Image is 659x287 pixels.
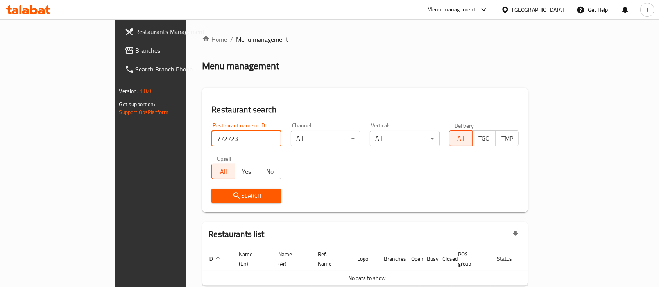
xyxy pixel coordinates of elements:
span: Search [218,191,275,201]
a: Search Branch Phone [118,60,226,78]
span: Branches [136,46,219,55]
span: No data to show [348,273,386,283]
h2: Restaurant search [211,104,519,116]
button: TGO [472,130,496,146]
li: / [230,35,233,44]
span: Version: [119,86,138,96]
button: Yes [235,164,258,179]
span: 1.0.0 [140,86,152,96]
a: Restaurants Management [118,22,226,41]
div: Export file [506,225,525,244]
span: Yes [238,166,255,177]
div: [GEOGRAPHIC_DATA] [512,5,564,14]
div: All [291,131,361,146]
table: enhanced table [202,247,559,286]
span: Ref. Name [318,250,342,268]
th: Closed [436,247,452,271]
nav: breadcrumb [202,35,528,44]
span: ID [208,254,223,264]
th: Open [405,247,421,271]
button: All [211,164,235,179]
button: Search [211,189,281,203]
span: Status [497,254,522,264]
div: All [370,131,440,146]
span: J [646,5,648,14]
span: POS group [458,250,481,268]
span: TMP [499,133,516,144]
h2: Restaurants list [208,228,264,240]
span: TGO [476,133,492,144]
div: Menu-management [428,5,476,14]
input: Search for restaurant name or ID.. [211,131,281,146]
th: Branches [378,247,405,271]
span: All [215,166,232,177]
th: Logo [351,247,378,271]
a: Support.OpsPlatform [119,107,169,117]
button: TMP [495,130,519,146]
button: All [449,130,473,146]
button: No [258,164,281,179]
h2: Menu management [202,60,279,72]
span: All [453,133,469,144]
span: Get support on: [119,99,155,109]
th: Busy [421,247,436,271]
label: Upsell [217,156,231,161]
span: Menu management [236,35,288,44]
span: No [261,166,278,177]
label: Delivery [455,123,474,128]
a: Branches [118,41,226,60]
span: Name (En) [239,250,263,268]
span: Name (Ar) [278,250,302,268]
span: Restaurants Management [136,27,219,36]
span: Search Branch Phone [136,64,219,74]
